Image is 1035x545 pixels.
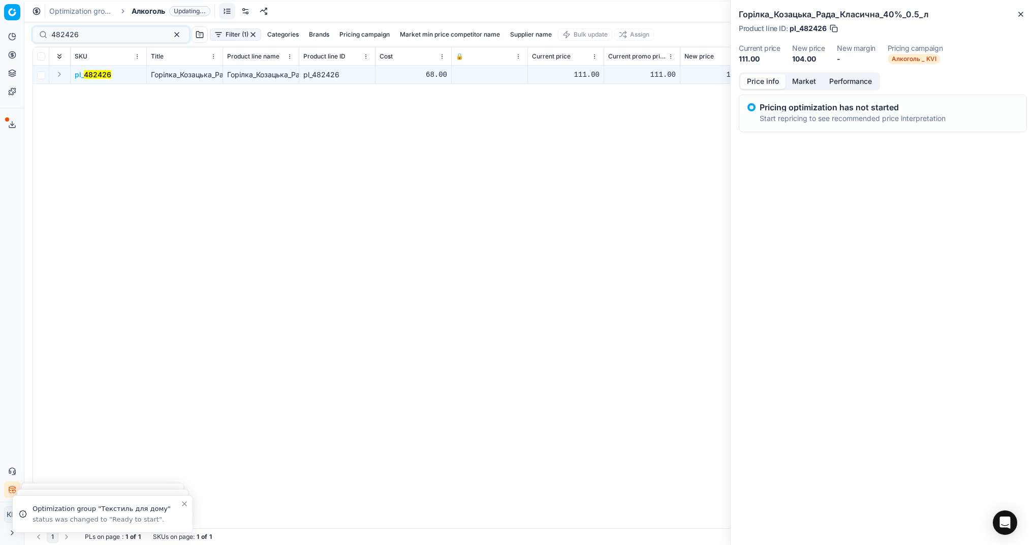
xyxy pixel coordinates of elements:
[75,70,111,80] span: pl_
[456,52,463,60] span: 🔒
[33,531,73,543] nav: pagination
[888,45,943,52] dt: Pricing campaign
[790,23,827,34] span: pl_482426
[792,45,825,52] dt: New price
[558,28,612,41] button: Bulk update
[197,533,199,541] strong: 1
[4,506,20,523] button: КM
[53,68,66,80] button: Expand
[49,6,114,16] a: Optimization groups
[151,52,164,60] span: Title
[151,70,308,79] span: Горілка_Козацька_Рада_Класична_40%_0.5_л
[532,52,571,60] span: Current price
[132,6,210,16] span: АлкогольUpdating...
[5,507,20,522] span: КM
[792,54,825,64] dd: 104.00
[227,52,279,60] span: Product line name
[837,45,875,52] dt: New margin
[33,515,180,524] div: status was changed to "Ready to start".
[84,70,111,79] mark: 482426
[684,70,752,80] div: 104.00
[739,54,780,64] dd: 111.00
[178,498,191,510] button: Close toast
[227,70,295,80] div: Горілка_Козацька_Рада_Класична_40%_0.5_л
[532,70,600,80] div: 111.00
[263,28,303,41] button: Categories
[380,70,447,80] div: 68.00
[786,74,823,89] button: Market
[608,52,666,60] span: Current promo price
[132,6,165,16] span: Алкоголь
[85,533,141,541] div: :
[47,531,58,543] button: 1
[210,28,261,41] button: Filter (1)
[993,510,1017,535] div: Open Intercom Messenger
[303,70,371,80] div: pl_482426
[75,52,87,60] span: SKU
[49,6,210,16] nav: breadcrumb
[153,533,195,541] span: SKUs on page :
[506,28,556,41] button: Supplier name
[169,6,210,16] span: Updating...
[33,504,180,514] div: Optimization group "Текстиль для дому"
[53,50,66,63] button: Expand all
[33,531,45,543] button: Go to previous page
[303,52,346,60] span: Product line ID
[85,533,120,541] span: PLs on page
[130,533,136,541] strong: of
[51,29,163,40] input: Search by SKU or title
[740,74,786,89] button: Price info
[614,28,654,41] button: Assign
[823,74,879,89] button: Performance
[138,533,141,541] strong: 1
[760,113,946,124] p: Start repricing to see recommended price interpretation
[305,28,333,41] button: Brands
[739,45,780,52] dt: Current price
[380,52,393,60] span: Cost
[126,533,128,541] strong: 1
[837,54,875,64] dd: -
[209,533,212,541] strong: 1
[684,52,714,60] span: New price
[201,533,207,541] strong: of
[608,70,676,80] div: 111.00
[739,8,1027,20] h2: Горілка_Козацька_Рада_Класична_40%_0.5_л
[335,28,394,41] button: Pricing campaign
[75,70,111,80] button: pl_482426
[739,25,788,32] span: Product line ID :
[60,531,73,543] button: Go to next page
[396,28,504,41] button: Market min price competitor name
[760,103,946,111] p: Pricing optimization has not started
[888,54,940,64] span: Алкоголь _ KVI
